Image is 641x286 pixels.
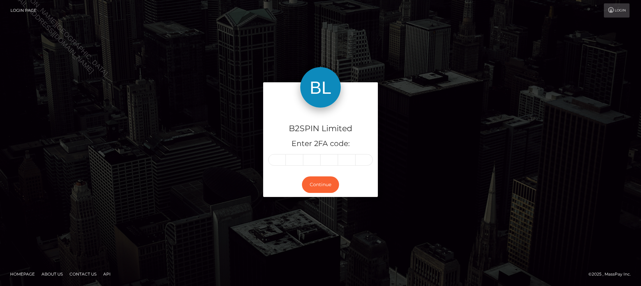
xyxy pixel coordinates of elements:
a: Homepage [7,269,37,279]
h4: B2SPIN Limited [268,123,373,135]
a: Login [604,3,630,18]
h5: Enter 2FA code: [268,139,373,149]
img: B2SPIN Limited [300,67,341,108]
a: API [101,269,113,279]
a: Contact Us [67,269,99,279]
a: About Us [39,269,65,279]
button: Continue [302,176,339,193]
div: © 2025 , MassPay Inc. [588,270,636,278]
a: Login Page [10,3,36,18]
